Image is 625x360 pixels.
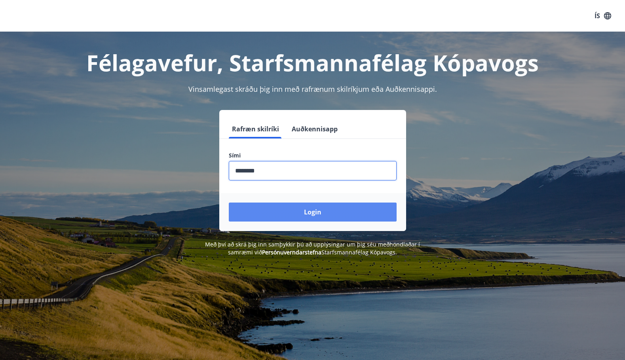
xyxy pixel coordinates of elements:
label: Sími [229,152,397,159]
button: Login [229,203,397,222]
button: ÍS [590,9,616,23]
button: Rafræn skilríki [229,119,282,138]
span: Með því að skrá þig inn samþykkir þú að upplýsingar um þig séu meðhöndlaðar í samræmi við Starfsm... [205,241,420,256]
a: Persónuverndarstefna [262,248,321,256]
button: Auðkennisapp [289,119,341,138]
h1: Félagavefur, Starfsmannafélag Kópavogs [37,47,588,78]
span: Vinsamlegast skráðu þig inn með rafrænum skilríkjum eða Auðkennisappi. [188,84,437,94]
